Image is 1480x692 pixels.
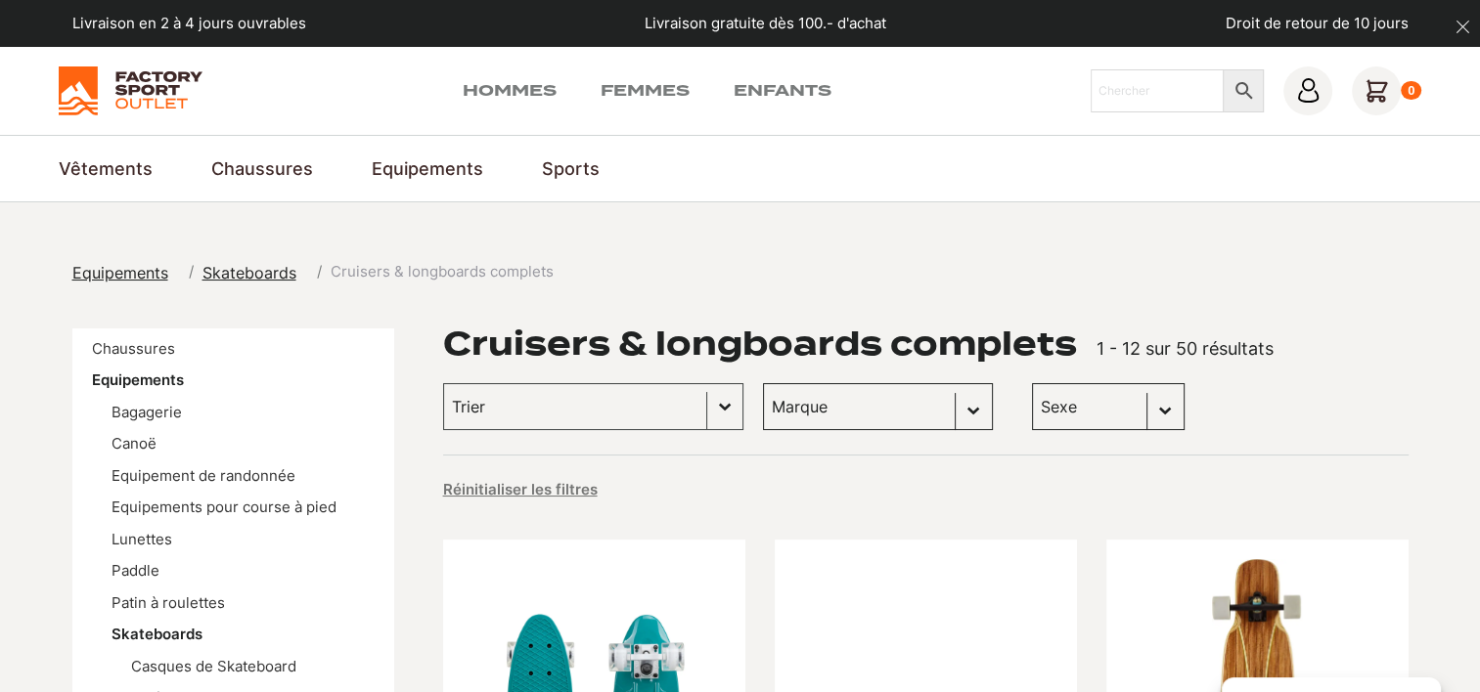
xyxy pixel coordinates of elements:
a: Lunettes [112,530,172,548]
a: Enfants [734,79,831,103]
img: Factory Sport Outlet [59,66,202,115]
button: Réinitialiser les filtres [443,480,598,499]
a: Sports [542,155,600,182]
nav: breadcrumbs [72,261,554,284]
div: 0 [1401,81,1421,101]
input: Chercher [1091,69,1224,112]
a: Equipements [92,370,184,389]
a: Femmes [601,79,690,103]
span: 1 - 12 sur 50 résultats [1097,338,1274,359]
button: dismiss [1446,10,1480,44]
a: Canoë [112,434,157,453]
a: Equipement de randonnée [112,466,295,485]
a: Hommes [463,79,557,103]
a: Patin à roulettes [112,593,225,612]
span: Skateboards [202,263,296,282]
a: Casques de Skateboard [131,657,296,675]
a: Equipements pour course à pied [112,497,336,516]
a: Equipements [372,155,483,182]
a: Skateboards [202,261,308,284]
a: Chaussures [211,155,313,182]
a: Equipements [72,261,180,284]
a: Bagagerie [112,403,182,421]
a: Paddle [112,561,159,580]
p: Livraison en 2 à 4 jours ouvrables [72,13,306,35]
a: Skateboards [112,625,202,643]
a: Vêtements [59,155,153,182]
input: Trier [452,394,698,419]
p: Livraison gratuite dès 100.- d'achat [645,13,886,35]
h1: Cruisers & longboards complets [443,328,1077,360]
a: Chaussures [92,339,175,358]
span: Cruisers & longboards complets [331,261,554,283]
button: Basculer la liste [707,384,742,429]
span: Equipements [72,263,168,282]
p: Droit de retour de 10 jours [1226,13,1409,35]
